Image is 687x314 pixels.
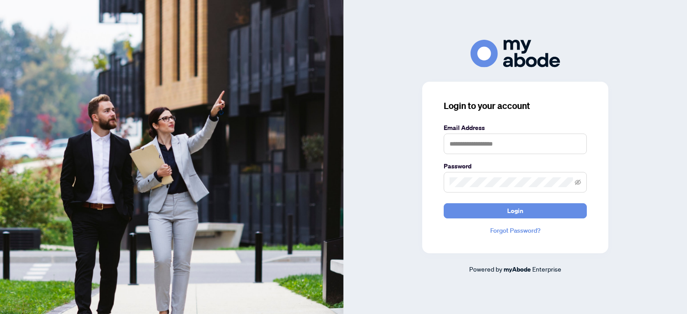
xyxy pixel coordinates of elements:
[444,123,587,133] label: Email Address
[532,265,561,273] span: Enterprise
[504,264,531,274] a: myAbode
[469,265,502,273] span: Powered by
[444,100,587,112] h3: Login to your account
[575,179,581,185] span: eye-invisible
[444,203,587,218] button: Login
[444,226,587,235] a: Forgot Password?
[507,204,523,218] span: Login
[444,161,587,171] label: Password
[471,40,560,67] img: ma-logo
